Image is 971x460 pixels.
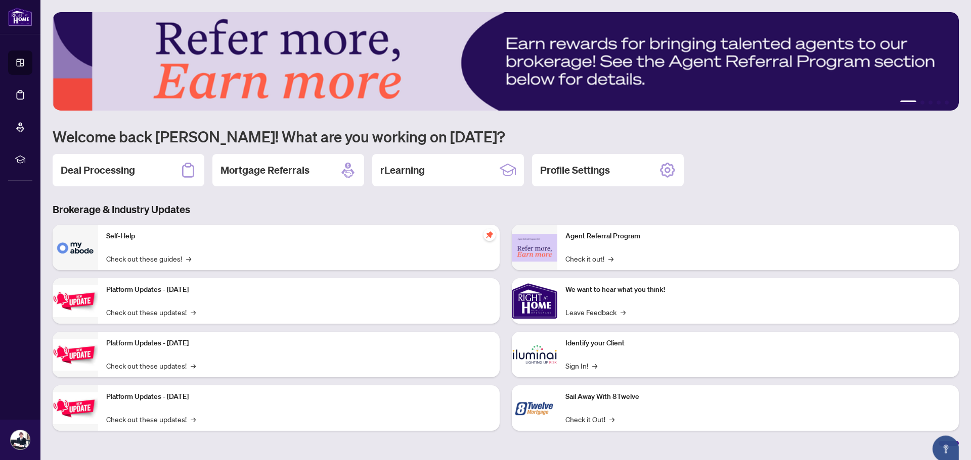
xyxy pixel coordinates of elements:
[53,127,959,146] h1: Welcome back [PERSON_NAME]! What are you working on [DATE]?
[53,392,98,424] img: Platform Updates - June 23, 2025
[931,425,961,455] button: Open asap
[565,231,951,242] p: Agent Referral Program
[621,306,626,318] span: →
[565,284,951,295] p: We want to hear what you think!
[937,100,941,105] button: 4
[53,285,98,317] img: Platform Updates - July 21, 2025
[512,332,557,377] img: Identify your Client
[106,253,191,264] a: Check out these guides!→
[608,253,613,264] span: →
[53,225,98,270] img: Self-Help
[106,414,196,425] a: Check out these updates!→
[61,163,135,177] h2: Deal Processing
[565,414,614,425] a: Check it Out!→
[191,360,196,371] span: →
[945,100,949,105] button: 5
[106,360,196,371] a: Check out these updates!→
[191,414,196,425] span: →
[565,360,597,371] a: Sign In!→
[106,284,492,295] p: Platform Updates - [DATE]
[191,306,196,318] span: →
[609,414,614,425] span: →
[11,430,30,449] img: Profile Icon
[53,339,98,371] img: Platform Updates - July 8, 2025
[565,391,951,402] p: Sail Away With 8Twelve
[565,253,613,264] a: Check it out!→
[106,391,492,402] p: Platform Updates - [DATE]
[512,385,557,431] img: Sail Away With 8Twelve
[186,253,191,264] span: →
[900,100,916,105] button: 1
[106,306,196,318] a: Check out these updates!→
[592,360,597,371] span: →
[512,234,557,262] img: Agent Referral Program
[565,306,626,318] a: Leave Feedback→
[8,8,32,26] img: logo
[380,163,425,177] h2: rLearning
[106,231,492,242] p: Self-Help
[220,163,310,177] h2: Mortgage Referrals
[53,12,959,111] img: Slide 0
[53,202,959,217] h3: Brokerage & Industry Updates
[540,163,610,177] h2: Profile Settings
[920,100,924,105] button: 2
[929,100,933,105] button: 3
[512,278,557,324] img: We want to hear what you think!
[106,338,492,349] p: Platform Updates - [DATE]
[483,229,496,241] span: pushpin
[565,338,951,349] p: Identify your Client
